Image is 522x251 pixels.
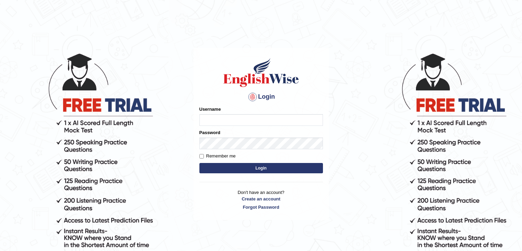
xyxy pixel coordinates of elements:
img: Logo of English Wise sign in for intelligent practice with AI [222,57,300,88]
input: Remember me [199,154,204,159]
h4: Login [199,91,323,102]
a: Create an account [199,196,323,202]
label: Username [199,106,221,112]
label: Remember me [199,153,236,160]
p: Don't have an account? [199,189,323,210]
button: Login [199,163,323,173]
a: Forgot Password [199,204,323,210]
label: Password [199,129,220,136]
